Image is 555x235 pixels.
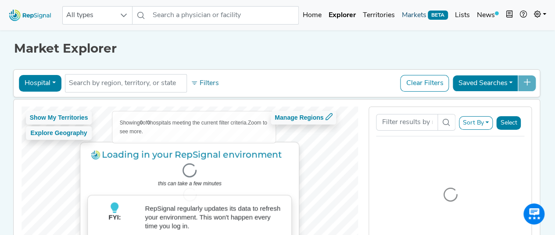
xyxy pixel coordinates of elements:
button: Manage Regions [271,111,336,125]
button: Explore Geography [26,126,92,140]
input: Search a physician or facility [149,6,299,25]
span: BETA [428,11,448,19]
p: this can take a few minutes [88,179,292,188]
a: News [473,7,502,24]
img: lightbulb [110,202,120,213]
button: Filters [189,76,221,91]
button: Intel Book [502,7,516,24]
b: 0 [140,120,143,126]
h1: Market Explorer [14,41,541,56]
b: 0 [147,120,150,126]
span: Zoom to see more. [120,120,267,135]
span: All types [63,7,115,24]
a: Territories [359,7,398,24]
button: Show My Territories [26,111,92,125]
button: Hospital [19,75,61,92]
span: Showing of hospitals meeting the current filter criteria. [120,120,248,126]
button: Saved Searches [452,75,518,92]
p: FYI: [95,213,135,232]
span: . [282,149,284,160]
p: RepSignal regularly updates its data to refresh your environment. This won't happen every time yo... [145,204,285,231]
h3: Loading in your RepSignal environment [88,149,292,160]
a: Lists [451,7,473,24]
a: Explorer [325,7,359,24]
a: Home [299,7,325,24]
input: Search by region, territory, or state [69,78,183,89]
button: Clear Filters [400,75,449,92]
span: . [284,149,286,160]
a: MarketsBETA [398,7,451,24]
